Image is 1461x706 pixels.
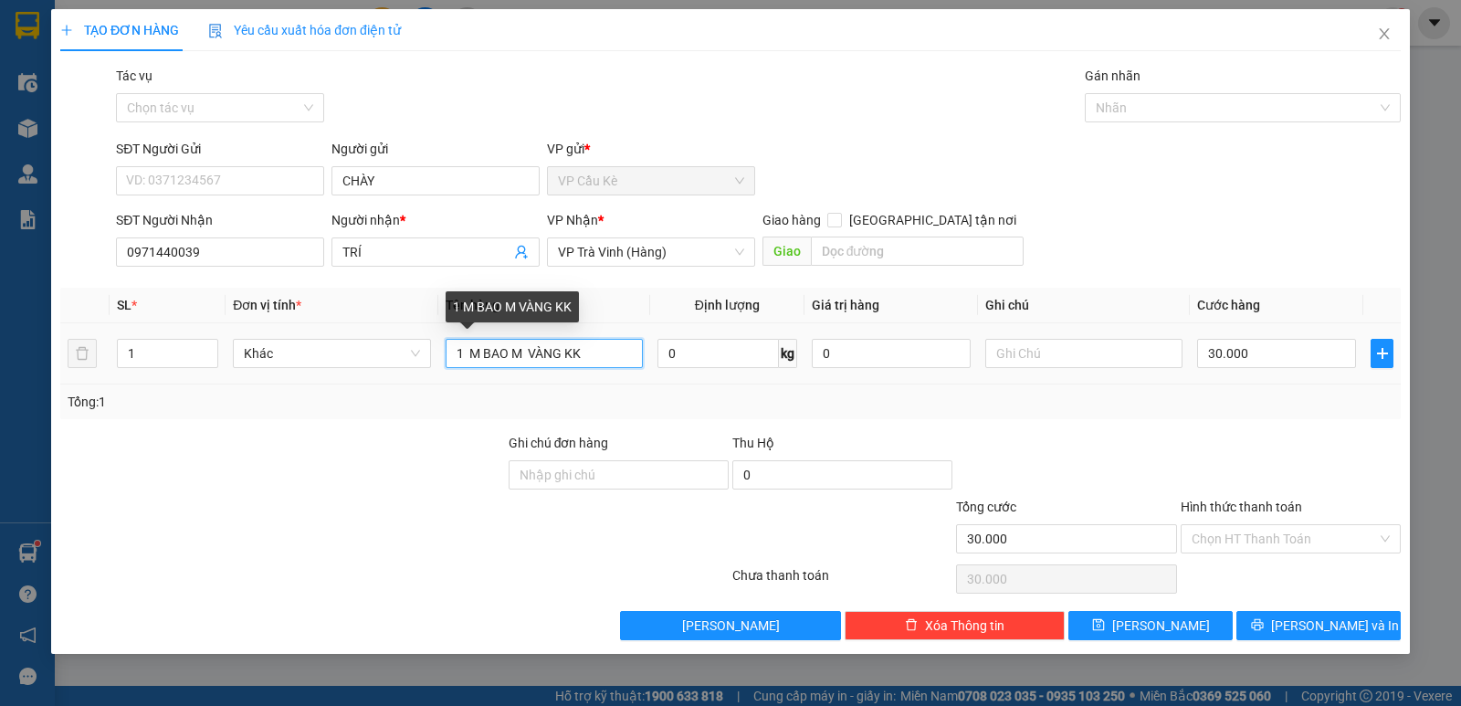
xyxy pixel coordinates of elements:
[732,436,774,450] span: Thu Hộ
[233,298,301,312] span: Đơn vị tính
[905,618,918,633] span: delete
[558,167,744,195] span: VP Cầu Kè
[1236,611,1401,640] button: printer[PERSON_NAME] và In
[331,210,540,230] div: Người nhận
[208,23,401,37] span: Yêu cầu xuất hóa đơn điện tử
[7,119,44,136] span: GIAO:
[762,213,821,227] span: Giao hàng
[7,36,267,53] p: GỬI:
[7,61,267,96] p: NHẬN:
[509,460,729,490] input: Ghi chú đơn hàng
[695,298,760,312] span: Định lượng
[1372,346,1393,361] span: plus
[7,99,167,116] span: 0938575185 -
[7,61,184,96] span: VP [PERSON_NAME] ([GEOGRAPHIC_DATA])
[1271,616,1399,636] span: [PERSON_NAME] và In
[116,68,152,83] label: Tác vụ
[98,99,167,116] span: QUẾ TRÂN
[1068,611,1233,640] button: save[PERSON_NAME]
[682,616,780,636] span: [PERSON_NAME]
[1377,26,1392,41] span: close
[116,210,324,230] div: SĐT Người Nhận
[1359,9,1410,60] button: Close
[1112,616,1210,636] span: [PERSON_NAME]
[978,288,1190,323] th: Ghi chú
[331,139,540,159] div: Người gửi
[547,213,598,227] span: VP Nhận
[812,339,971,368] input: 0
[558,238,744,266] span: VP Trà Vinh (Hàng)
[1197,298,1260,312] span: Cước hàng
[842,210,1024,230] span: [GEOGRAPHIC_DATA] tận nơi
[956,500,1016,514] span: Tổng cước
[547,139,755,159] div: VP gửi
[985,339,1182,368] input: Ghi Chú
[1181,500,1302,514] label: Hình thức thanh toán
[114,36,144,53] span: LIỂU
[37,36,144,53] span: VP Cầu Kè -
[925,616,1004,636] span: Xóa Thông tin
[845,611,1065,640] button: deleteXóa Thông tin
[509,436,609,450] label: Ghi chú đơn hàng
[730,565,954,597] div: Chưa thanh toán
[620,611,840,640] button: [PERSON_NAME]
[117,298,131,312] span: SL
[244,340,419,367] span: Khác
[1251,618,1264,633] span: printer
[446,339,643,368] input: VD: Bàn, Ghế
[116,139,324,159] div: SĐT Người Gửi
[1371,339,1393,368] button: plus
[61,10,212,27] strong: BIÊN NHẬN GỬI HÀNG
[811,237,1025,266] input: Dọc đường
[812,298,879,312] span: Giá trị hàng
[779,339,797,368] span: kg
[68,339,97,368] button: delete
[68,392,565,412] div: Tổng: 1
[60,23,179,37] span: TẠO ĐƠN HÀNG
[208,24,223,38] img: icon
[60,24,73,37] span: plus
[514,245,529,259] span: user-add
[1085,68,1140,83] label: Gán nhãn
[762,237,811,266] span: Giao
[446,291,579,322] div: 1 M BAO M VÀNG KK
[1092,618,1105,633] span: save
